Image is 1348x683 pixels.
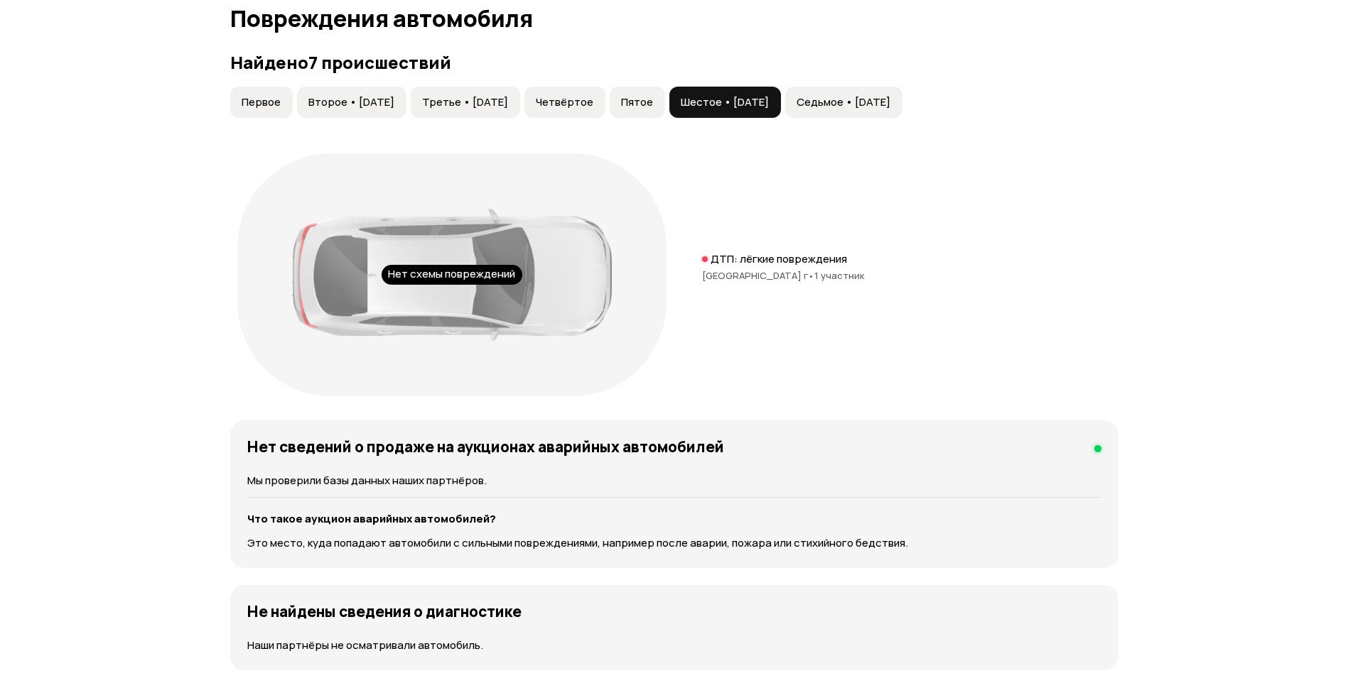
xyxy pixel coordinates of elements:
strong: Что такое аукцион аварийных автомобилей? [247,511,496,526]
button: Пятое [610,87,665,118]
span: Третье • [DATE] [422,95,508,109]
span: Седьмое • [DATE] [797,95,890,109]
h4: Не найдены сведения о диагностике [247,602,522,621]
p: Наши партнёры не осматривали автомобиль. [247,638,1101,653]
button: Шестое • [DATE] [669,87,781,118]
p: Мы проверили базы данных наших партнёров. [247,473,1101,488]
span: [GEOGRAPHIC_DATA] г [702,269,814,282]
p: Это место, куда попадают автомобили с сильными повреждениями, например после аварии, пожара или с... [247,535,1101,551]
h1: Повреждения автомобиля [230,6,1118,31]
button: Первое [230,87,293,118]
p: ДТП: лёгкие повреждения [711,252,847,266]
span: Шестое • [DATE] [681,95,769,109]
span: Первое [242,95,281,109]
div: Нет схемы повреждений [382,265,522,285]
span: Пятое [621,95,653,109]
button: Седьмое • [DATE] [785,87,902,118]
button: Четвёртое [524,87,605,118]
button: Второе • [DATE] [297,87,406,118]
h3: Найдено 7 происшествий [230,53,1118,72]
span: 1 участник [814,269,865,282]
span: Второе • [DATE] [308,95,394,109]
span: • [808,269,814,282]
h4: Нет сведений о продаже на аукционах аварийных автомобилей [247,437,724,456]
button: Третье • [DATE] [411,87,520,118]
span: Четвёртое [536,95,593,109]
